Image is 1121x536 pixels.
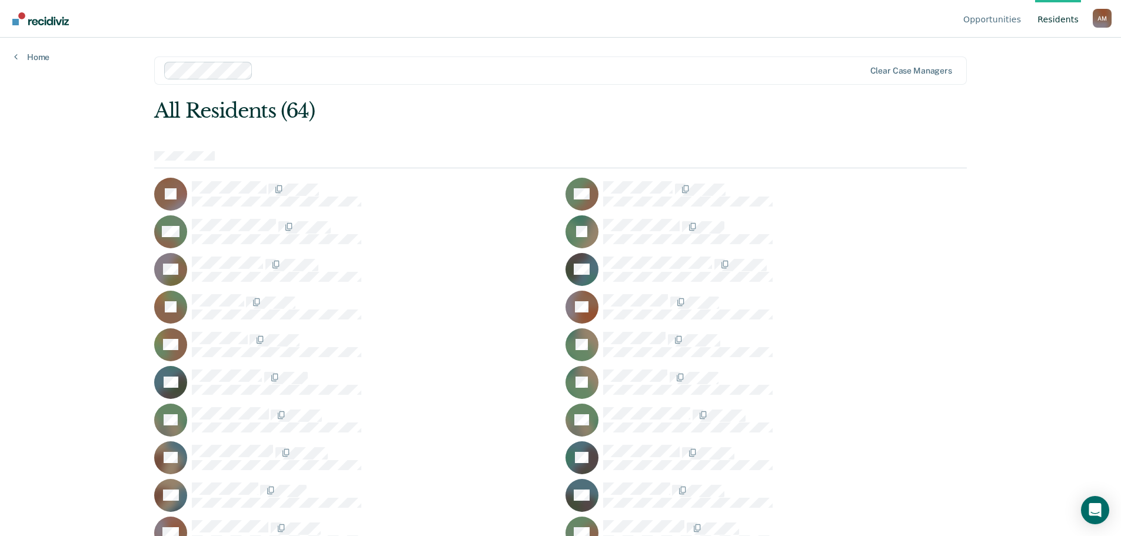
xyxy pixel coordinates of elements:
[12,12,69,25] img: Recidiviz
[154,99,804,123] div: All Residents (64)
[1093,9,1112,28] button: Profile dropdown button
[14,52,49,62] a: Home
[1081,496,1109,524] div: Open Intercom Messenger
[870,66,952,76] div: Clear case managers
[1093,9,1112,28] div: A M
